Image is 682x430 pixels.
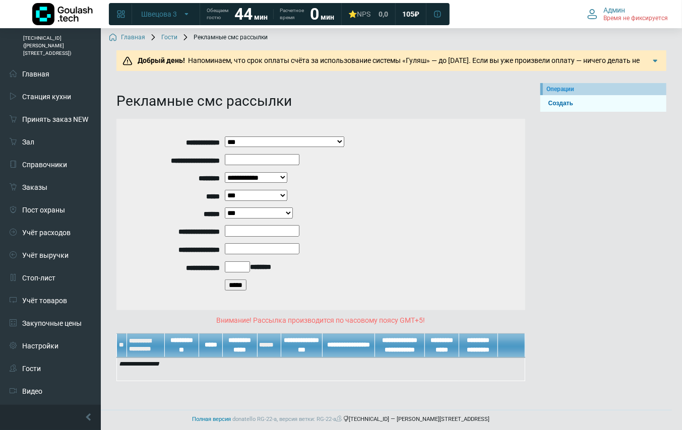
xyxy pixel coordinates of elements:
[10,410,672,429] footer: [TECHNICAL_ID] — [PERSON_NAME][STREET_ADDRESS]
[254,13,268,21] span: мин
[207,7,228,21] span: Обещаем гостю
[135,6,197,22] button: Швецова 3
[280,7,304,21] span: Расчетное время
[321,13,334,21] span: мин
[193,416,231,422] a: Полная версия
[581,4,674,25] button: Админ Время не фиксируется
[342,5,394,23] a: ⭐NPS 0,0
[149,34,177,42] a: Гости
[402,10,414,19] span: 105
[547,85,662,94] div: Операции
[603,15,668,23] span: Время не фиксируется
[181,34,268,42] span: Рекламные смс рассылки
[122,56,133,66] img: Предупреждение
[414,10,419,19] span: ₽
[650,56,660,66] img: Подробнее
[141,10,177,19] span: Швецова 3
[109,34,145,42] a: Главная
[379,10,388,19] span: 0,0
[603,6,625,15] span: Админ
[348,10,370,19] div: ⭐
[135,56,648,75] span: Напоминаем, что срок оплаты счёта за использование системы «Гуляш» — до [DATE]. Если вы уже произ...
[234,5,253,24] strong: 44
[32,3,93,25] img: Логотип компании Goulash.tech
[233,416,344,422] span: donatello RG-22-a, версия ветки: RG-22-a
[116,93,525,110] h1: Рекламные смс рассылки
[544,99,662,108] a: Создать
[216,316,425,324] span: Внимание! Рассылка производится по часовому поясу GMT+5!
[396,5,425,23] a: 105 ₽
[310,5,319,24] strong: 0
[138,56,185,64] b: Добрый день!
[357,10,370,18] span: NPS
[201,5,340,23] a: Обещаем гостю 44 мин Расчетное время 0 мин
